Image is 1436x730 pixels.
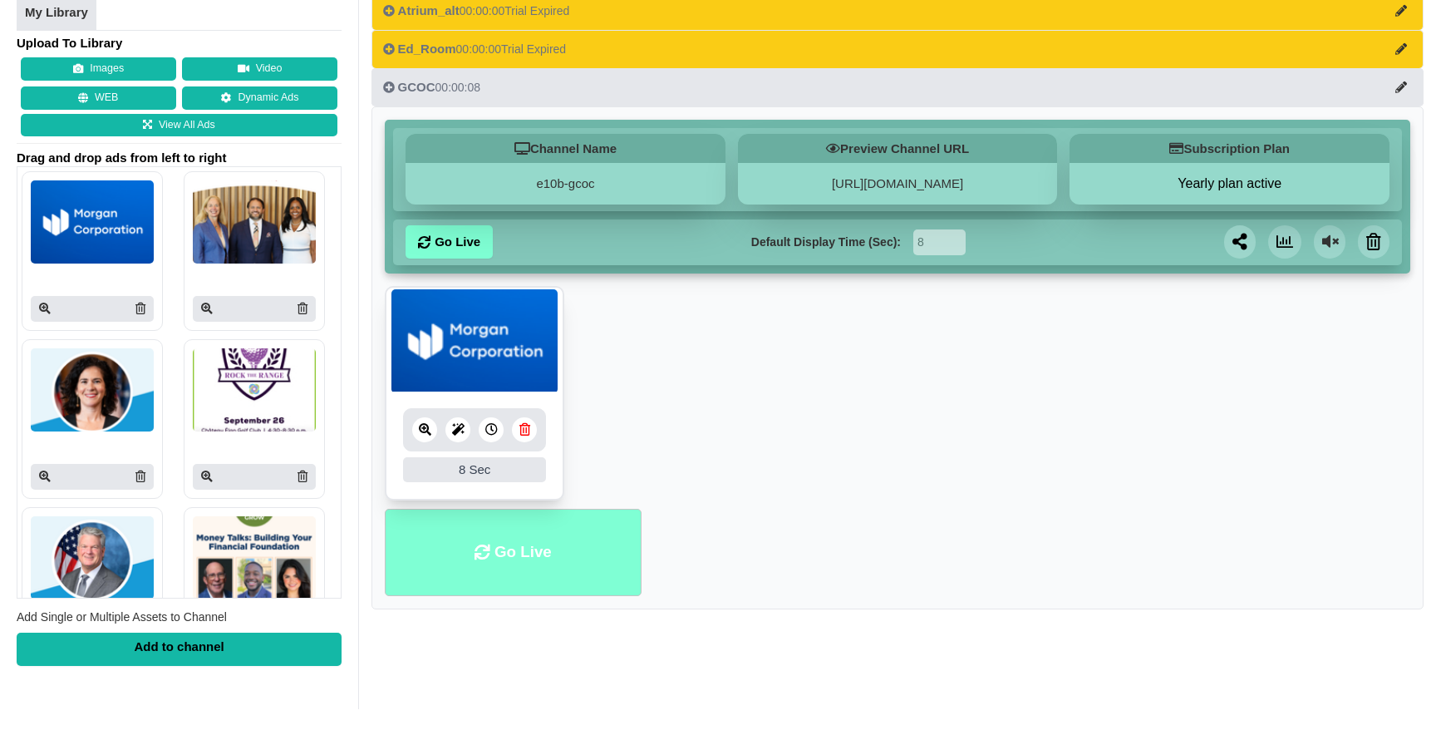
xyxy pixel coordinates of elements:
[383,2,570,19] div: 00:00:00
[21,86,176,110] button: WEB
[1070,134,1389,163] h5: Subscription Plan
[501,42,566,56] span: Trial Expired
[751,234,901,251] label: Default Display Time (Sec):
[406,134,725,163] h5: Channel Name
[31,348,154,432] img: P250x250 image processing20250807 663185 jkuhs3
[182,57,337,81] button: Video
[913,229,966,255] input: Seconds
[17,633,342,666] div: Add to channel
[504,4,569,17] span: Trial Expired
[1353,650,1436,730] iframe: Chat Widget
[193,180,316,264] img: P250x250 image processing20250808 663185 yf6z2t
[406,163,725,205] div: e10b-gcoc
[17,35,342,52] h4: Upload To Library
[17,610,227,624] span: Add Single or Multiple Assets to Channel
[398,80,435,94] span: GCOC
[406,225,493,259] a: Go Live
[398,3,460,17] span: Atrium_alt
[832,176,963,190] a: [URL][DOMAIN_NAME]
[17,150,342,166] span: Drag and drop ads from left to right
[193,516,316,599] img: P250x250 image processing20250804 518302 1nrq5zt
[385,509,641,596] li: Go Live
[383,79,480,96] div: 00:00:08
[193,348,316,432] img: P250x250 image processing20250805 518302 s75tcb
[371,68,1424,106] button: GCOC00:00:08
[383,41,566,57] div: 00:00:00
[403,457,546,482] div: 8 Sec
[21,114,337,137] a: View All Ads
[31,180,154,264] img: P250x250 image processing20250811 663185 1c9d6d1
[391,289,558,393] img: 264.559 kb
[398,42,456,56] span: Ed_Room
[21,57,176,81] button: Images
[371,30,1424,68] button: Ed_Room00:00:00Trial Expired
[31,516,154,599] img: P250x250 image processing20250805 518302 4lmuuk
[182,86,337,110] a: Dynamic Ads
[738,134,1058,163] h5: Preview Channel URL
[1070,175,1389,192] button: Yearly plan active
